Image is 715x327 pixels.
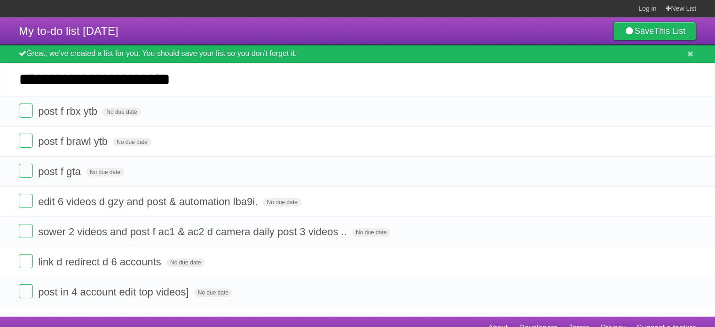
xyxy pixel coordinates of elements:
[19,24,118,37] span: My to-do list [DATE]
[38,226,349,238] span: sower 2 videos and post f ac1 & ac2 d camera daily post 3 videos ..
[38,136,110,147] span: post f brawl ytb
[654,26,685,36] b: This List
[102,108,141,116] span: No due date
[38,256,164,268] span: link d redirect d 6 accounts
[38,196,260,207] span: edit 6 videos d gzy and post & automation lba9i.
[19,284,33,298] label: Done
[263,198,301,207] span: No due date
[38,286,191,298] span: post in 4 account edit top videos]
[194,288,232,297] span: No due date
[19,254,33,268] label: Done
[19,104,33,118] label: Done
[19,134,33,148] label: Done
[38,105,100,117] span: post f rbx ytb
[86,168,124,176] span: No due date
[19,224,33,238] label: Done
[19,164,33,178] label: Done
[613,22,696,40] a: SaveThis List
[19,194,33,208] label: Done
[113,138,151,146] span: No due date
[38,166,83,177] span: post f gta
[352,228,390,237] span: No due date
[166,258,204,267] span: No due date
